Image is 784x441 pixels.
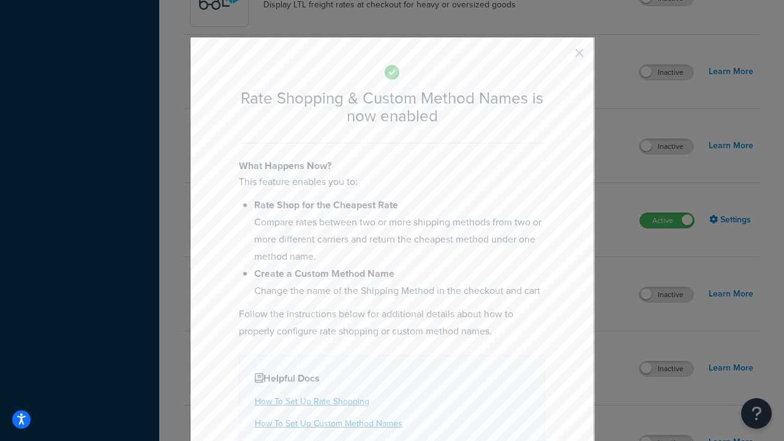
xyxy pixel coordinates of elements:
a: How To Set Up Custom Method Names [255,417,402,430]
p: Follow the instructions below for additional details about how to properly configure rate shoppin... [239,306,545,340]
li: Compare rates between two or more shipping methods from two or more different carriers and return... [254,197,545,265]
h4: What Happens Now? [239,159,545,173]
h4: Helpful Docs [255,371,529,386]
a: How To Set Up Rate Shopping [255,395,369,408]
li: Change the name of the Shipping Method in the checkout and cart [254,265,545,300]
b: Create a Custom Method Name [254,266,394,281]
b: Rate Shop for the Cheapest Rate [254,198,398,212]
p: This feature enables you to: [239,173,545,190]
h2: Rate Shopping & Custom Method Names is now enabled [239,89,545,124]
